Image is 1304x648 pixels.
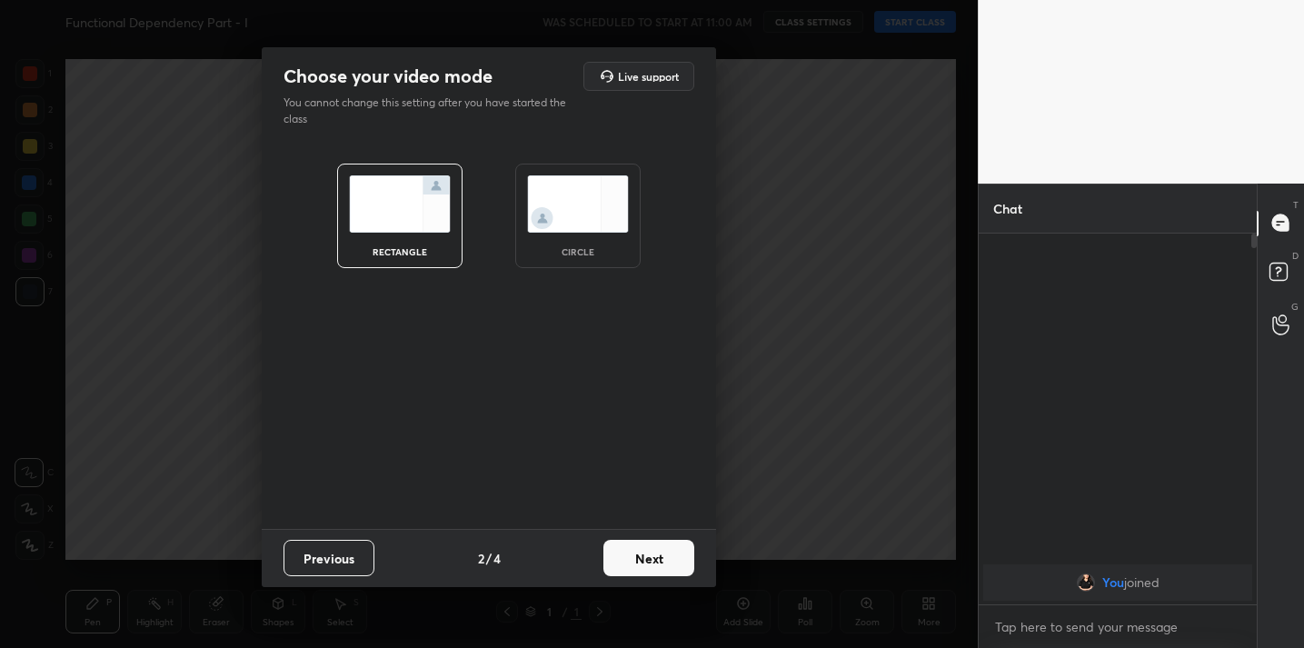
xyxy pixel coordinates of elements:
h4: 2 [478,549,484,568]
h2: Choose your video mode [284,65,493,88]
p: D [1292,249,1299,263]
p: You cannot change this setting after you have started the class [284,95,578,127]
div: circle [542,247,614,256]
h4: 4 [493,549,501,568]
p: Chat [979,184,1037,233]
img: 4a770520920d42f4a83b4b5e06273ada.png [1077,573,1095,592]
span: You [1102,575,1124,590]
img: normalScreenIcon.ae25ed63.svg [349,175,451,233]
button: Previous [284,540,374,576]
button: Next [603,540,694,576]
p: T [1293,198,1299,212]
div: rectangle [363,247,436,256]
div: grid [979,561,1257,604]
h5: Live support [618,71,679,82]
h4: / [486,549,492,568]
img: circleScreenIcon.acc0effb.svg [527,175,629,233]
span: joined [1124,575,1160,590]
p: G [1291,300,1299,314]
